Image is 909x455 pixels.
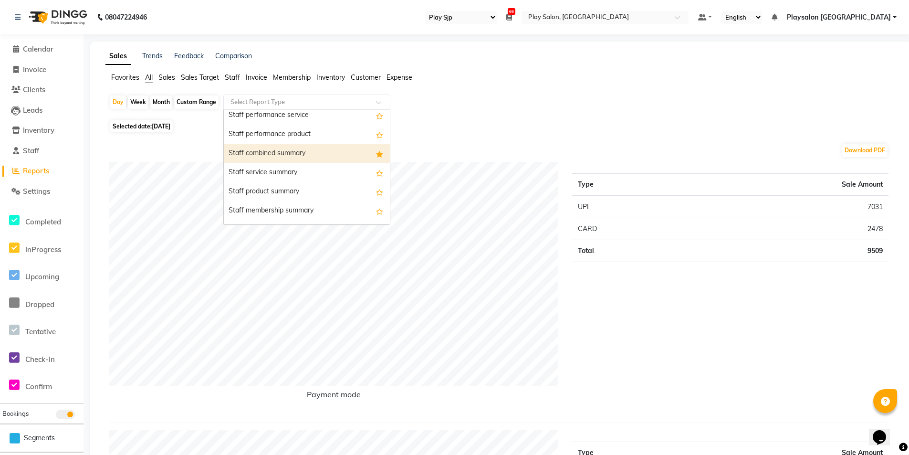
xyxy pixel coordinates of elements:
[224,163,390,182] div: Staff service summary
[110,95,126,109] div: Day
[23,146,39,155] span: Staff
[174,95,219,109] div: Custom Range
[224,182,390,201] div: Staff product summary
[215,52,252,60] a: Comparison
[224,125,390,144] div: Staff performance product
[572,174,689,196] th: Type
[23,65,46,74] span: Invoice
[572,196,689,218] td: UPI
[387,73,412,82] span: Expense
[224,106,390,125] div: Staff performance service
[506,13,512,21] a: 66
[225,73,240,82] span: Staff
[2,186,81,197] a: Settings
[25,382,52,391] span: Confirm
[25,327,56,336] span: Tentative
[572,218,689,240] td: CARD
[376,167,383,179] span: Add this report to Favorites List
[376,186,383,198] span: Add this report to Favorites List
[24,433,55,443] span: Segments
[23,166,49,175] span: Reports
[23,106,42,115] span: Leads
[376,205,383,217] span: Add this report to Favorites List
[25,217,61,226] span: Completed
[2,105,81,116] a: Leads
[25,300,54,309] span: Dropped
[174,52,204,60] a: Feedback
[842,144,888,157] button: Download PDF
[158,73,175,82] span: Sales
[152,123,170,130] span: [DATE]
[2,44,81,55] a: Calendar
[24,4,90,31] img: logo
[223,109,390,225] ng-dropdown-panel: Options list
[150,95,172,109] div: Month
[572,240,689,262] td: Total
[142,52,163,60] a: Trends
[224,201,390,221] div: Staff membership summary
[23,44,53,53] span: Calendar
[689,240,888,262] td: 9509
[869,417,899,445] iframe: chat widget
[25,245,61,254] span: InProgress
[23,126,54,135] span: Inventory
[689,174,888,196] th: Sale Amount
[508,8,515,15] span: 66
[25,355,55,364] span: Check-In
[2,125,81,136] a: Inventory
[2,410,29,417] span: Bookings
[273,73,311,82] span: Membership
[145,73,153,82] span: All
[181,73,219,82] span: Sales Target
[689,218,888,240] td: 2478
[376,110,383,121] span: Add this report to Favorites List
[689,196,888,218] td: 7031
[351,73,381,82] span: Customer
[128,95,148,109] div: Week
[105,4,147,31] b: 08047224946
[224,144,390,163] div: Staff combined summary
[2,85,81,95] a: Clients
[2,146,81,157] a: Staff
[111,73,139,82] span: Favorites
[224,221,390,240] div: Staff prepaid summary
[376,129,383,140] span: Add this report to Favorites List
[23,187,50,196] span: Settings
[25,272,59,281] span: Upcoming
[787,12,891,22] span: Playsalon [GEOGRAPHIC_DATA]
[23,85,45,94] span: Clients
[316,73,345,82] span: Inventory
[376,148,383,159] span: Added to Favorites
[109,390,558,403] h6: Payment mode
[2,64,81,75] a: Invoice
[110,120,173,132] span: Selected date:
[105,48,131,65] a: Sales
[2,166,81,177] a: Reports
[246,73,267,82] span: Invoice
